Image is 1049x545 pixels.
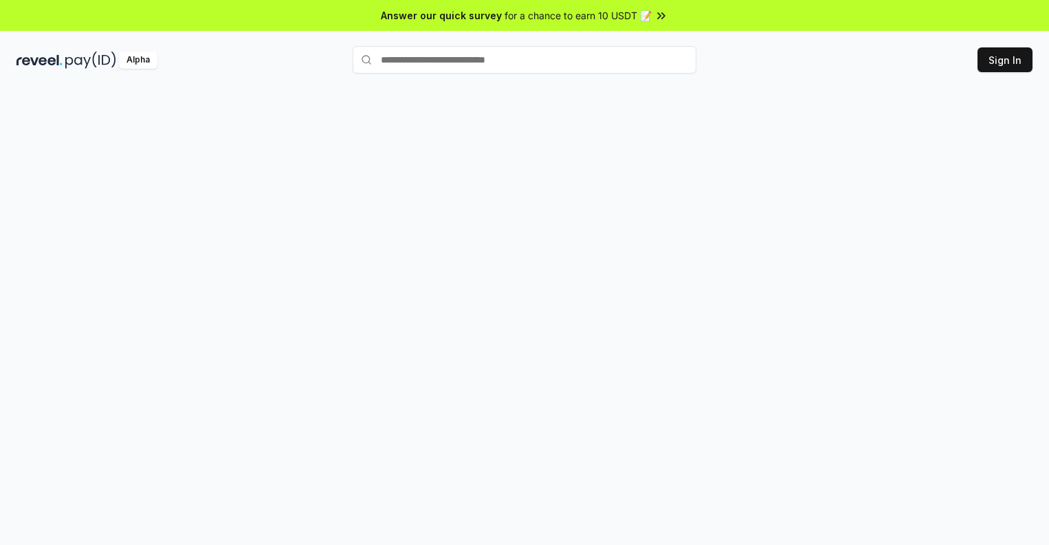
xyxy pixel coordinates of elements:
[381,8,502,23] span: Answer our quick survey
[16,52,63,69] img: reveel_dark
[978,47,1033,72] button: Sign In
[65,52,116,69] img: pay_id
[505,8,652,23] span: for a chance to earn 10 USDT 📝
[119,52,157,69] div: Alpha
